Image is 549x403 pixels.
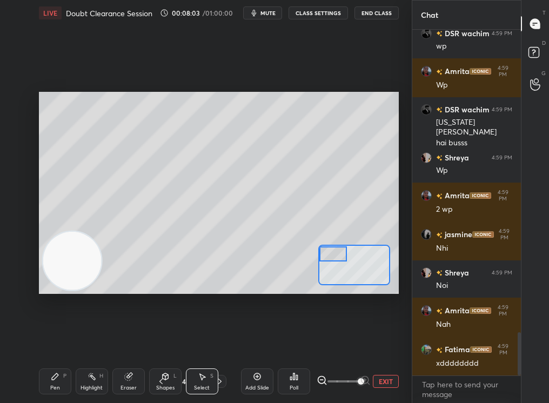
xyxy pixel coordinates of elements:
img: 7c4149a04aa048cdba5c36878c0c5df6.jpg [421,190,432,201]
img: f2d8ee7052a249099840ed604a63c6d1.jpg [421,152,432,163]
div: hai busss [436,138,512,149]
img: be34f191d4674b03b5b1653ddaedfbf0.jpg [421,229,432,240]
div: 4:59 PM [494,343,512,356]
div: Nah [436,319,512,330]
img: no-rating-badge.077c3623.svg [436,232,443,238]
img: iconic-dark.1390631f.png [470,346,492,353]
div: 4:59 PM [493,189,512,202]
img: 7c4149a04aa048cdba5c36878c0c5df6.jpg [421,305,432,316]
img: 14397f2209a74b83820b0245bfce1806.jpg [421,104,432,115]
img: no-rating-badge.077c3623.svg [436,155,443,161]
img: 14397f2209a74b83820b0245bfce1806.jpg [421,28,432,39]
span: mute [260,9,276,17]
div: Wp [436,165,512,176]
img: no-rating-badge.077c3623.svg [436,107,443,113]
div: Pen [50,385,60,391]
h6: Amrita [443,66,470,77]
h6: Fatima [443,344,470,355]
div: P [63,373,66,379]
div: wp [436,41,512,52]
img: f2d8ee7052a249099840ed604a63c6d1.jpg [421,267,432,278]
button: End Class [354,6,399,19]
div: Wp [436,80,512,91]
div: Nhi [436,243,512,254]
div: Eraser [120,385,137,391]
div: 2 wp [436,204,512,215]
div: 4:59 PM [492,106,512,113]
p: Chat [412,1,447,29]
div: xdddddddd [436,358,512,369]
div: 4:59 PM [492,270,512,276]
img: no-rating-badge.077c3623.svg [436,193,443,199]
img: iconic-dark.1390631f.png [470,307,491,314]
div: 4:59 PM [492,155,512,161]
div: Shapes [156,385,175,391]
div: 4:59 PM [493,304,512,317]
p: D [542,39,546,47]
div: grid [412,30,521,375]
img: no-rating-badge.077c3623.svg [436,308,443,314]
img: iconic-dark.1390631f.png [470,68,491,75]
p: G [541,69,546,77]
h6: DSR wachim [443,28,490,39]
div: LIVE [39,6,62,19]
p: T [543,9,546,17]
img: 7c4149a04aa048cdba5c36878c0c5df6.jpg [421,66,432,77]
div: S [210,373,213,379]
img: no-rating-badge.077c3623.svg [436,347,443,353]
h6: Shreya [443,152,469,163]
img: no-rating-badge.077c3623.svg [436,69,443,75]
div: 4:59 PM [493,65,512,78]
div: Select [194,385,210,391]
img: no-rating-badge.077c3623.svg [436,270,443,276]
h6: DSR wachim [443,104,490,115]
h6: Amrita [443,305,470,317]
img: no-rating-badge.077c3623.svg [436,31,443,37]
div: 4:59 PM [492,30,512,37]
div: 4:59 PM [496,228,512,241]
button: mute [243,6,282,19]
img: iconic-dark.1390631f.png [470,192,491,199]
div: H [99,373,103,379]
div: Highlight [81,385,103,391]
div: L [173,373,177,379]
div: Noi [436,280,512,291]
img: 78c32bf36ec54317b9e09d071536b893.jpg [421,344,432,355]
div: Add Slide [245,385,269,391]
h6: jasmine [443,229,472,240]
div: [US_STATE] [PERSON_NAME] [436,117,512,138]
button: EXIT [373,375,399,388]
h6: Amrita [443,190,470,201]
div: Poll [290,385,298,391]
h4: Doubt Clearance Session [66,8,152,18]
h6: Shreya [443,267,469,278]
img: iconic-dark.1390631f.png [472,231,494,238]
button: CLASS SETTINGS [289,6,348,19]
